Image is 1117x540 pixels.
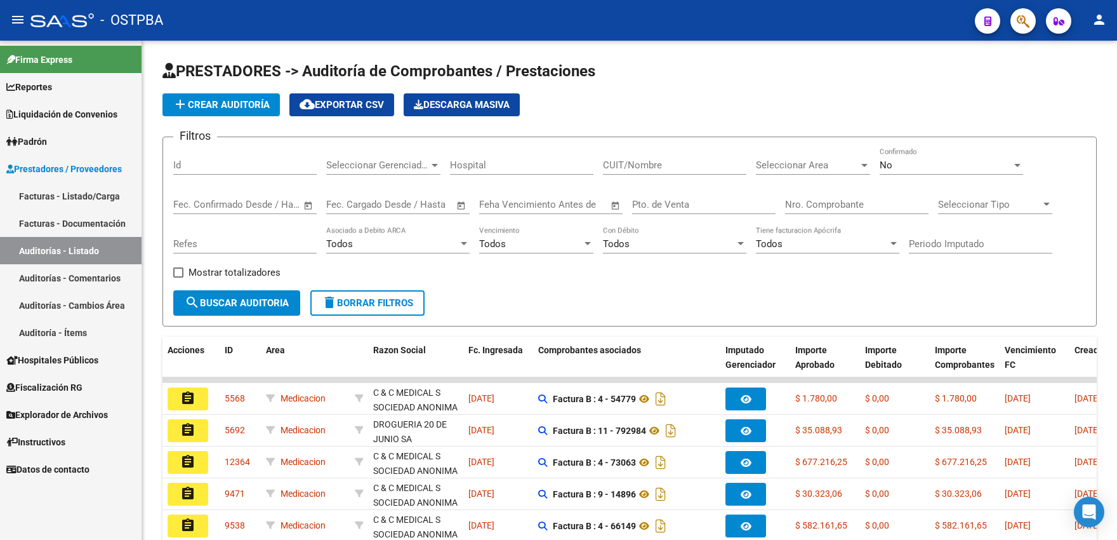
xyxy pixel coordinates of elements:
span: $ 1.780,00 [795,393,837,403]
div: - 30707174702 [373,513,458,539]
strong: Factura B : 11 - 792984 [553,426,646,436]
strong: Factura B : 9 - 14896 [553,489,636,499]
span: $ 0,00 [865,520,889,530]
button: Open calendar [301,198,316,213]
span: $ 1.780,00 [935,393,977,403]
mat-icon: assignment [180,391,195,406]
strong: Factura B : 4 - 66149 [553,521,636,531]
span: $ 0,00 [865,457,889,467]
app-download-masive: Descarga masiva de comprobantes (adjuntos) [404,93,520,116]
input: Start date [326,199,367,210]
button: Descarga Masiva [404,93,520,116]
mat-icon: assignment [180,486,195,501]
button: Open calendar [609,198,623,213]
span: [DATE] [1005,489,1031,499]
span: Razon Social [373,345,426,355]
span: $ 582.161,65 [795,520,847,530]
i: Descargar documento [663,421,679,441]
div: DROGUERIA 20 DE JUNIO SA [373,417,458,447]
div: - 30623456796 [373,417,458,444]
span: 9538 [225,520,245,530]
span: $ 0,00 [865,425,889,435]
i: Descargar documento [652,389,669,409]
span: Medicacion [281,489,326,499]
span: [DATE] [468,520,494,530]
button: Buscar Auditoria [173,290,300,316]
mat-icon: cloud_download [300,97,315,112]
span: Descarga Masiva [414,99,510,111]
span: $ 0,00 [865,489,889,499]
span: Datos de contacto [6,462,89,476]
span: [DATE] [468,425,494,435]
span: $ 582.161,65 [935,520,987,530]
button: Borrar Filtros [310,290,425,316]
strong: Factura B : 4 - 73063 [553,457,636,468]
span: [DATE] [1005,457,1031,467]
button: Exportar CSV [289,93,394,116]
span: Seleccionar Tipo [938,199,1041,210]
span: [DATE] [1074,457,1100,467]
span: [DATE] [468,489,494,499]
span: Todos [603,238,630,250]
h3: Filtros [173,127,217,145]
span: No [880,159,892,171]
datatable-header-cell: Importe Aprobado [790,337,860,393]
span: Imputado Gerenciador [725,345,776,370]
span: Medicacion [281,457,326,467]
div: C & C MEDICAL S SOCIEDAD ANONIMA [373,449,458,478]
span: Liquidación de Convenios [6,107,117,121]
span: Medicacion [281,425,326,435]
mat-icon: delete [322,295,337,310]
span: $ 677.216,25 [935,457,987,467]
span: Area [266,345,285,355]
span: 5692 [225,425,245,435]
datatable-header-cell: Fc. Ingresada [463,337,533,393]
span: [DATE] [1074,393,1100,403]
span: $ 35.088,93 [795,425,842,435]
span: - OSTPBA [100,6,163,34]
span: $ 30.323,06 [795,489,842,499]
span: [DATE] [1074,425,1100,435]
span: Prestadores / Proveedores [6,162,122,176]
div: - 30707174702 [373,386,458,412]
span: [DATE] [1005,520,1031,530]
span: $ 30.323,06 [935,489,982,499]
span: PRESTADORES -> Auditoría de Comprobantes / Prestaciones [162,62,595,80]
span: Hospitales Públicos [6,353,98,367]
datatable-header-cell: Razon Social [368,337,463,393]
button: Open calendar [454,198,469,213]
span: Importe Comprobantes [935,345,995,370]
datatable-header-cell: ID [220,337,261,393]
span: Fiscalización RG [6,381,83,395]
div: Open Intercom Messenger [1074,497,1104,527]
mat-icon: assignment [180,422,195,438]
span: Mostrar totalizadores [188,265,281,280]
span: 9471 [225,489,245,499]
span: $ 0,00 [865,393,889,403]
mat-icon: person [1092,12,1107,27]
datatable-header-cell: Importe Comprobantes [930,337,1000,393]
span: $ 677.216,25 [795,457,847,467]
span: Seleccionar Gerenciador [326,159,429,171]
span: Padrón [6,135,47,149]
button: Crear Auditoría [162,93,280,116]
span: [DATE] [1074,489,1100,499]
mat-icon: assignment [180,454,195,469]
span: Acciones [168,345,204,355]
i: Descargar documento [652,452,669,473]
span: [DATE] [1005,425,1031,435]
span: [DATE] [468,393,494,403]
span: Todos [479,238,506,250]
span: [DATE] [1005,393,1031,403]
div: - 30707174702 [373,449,458,476]
span: Buscar Auditoria [185,297,289,309]
span: 12364 [225,457,250,467]
span: Instructivos [6,435,65,449]
div: C & C MEDICAL S SOCIEDAD ANONIMA [373,386,458,415]
span: $ 35.088,93 [935,425,982,435]
mat-icon: add [173,97,188,112]
span: Creado [1074,345,1104,355]
span: Fc. Ingresada [468,345,523,355]
strong: Factura B : 4 - 54779 [553,394,636,404]
div: - 30707174702 [373,481,458,508]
